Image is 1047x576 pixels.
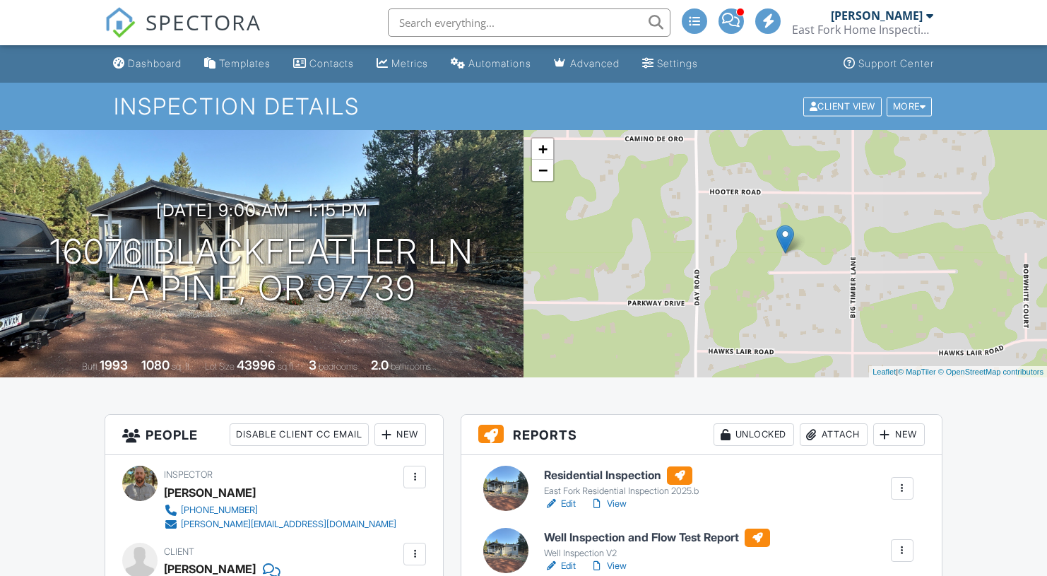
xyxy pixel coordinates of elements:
a: [PERSON_NAME][EMAIL_ADDRESS][DOMAIN_NAME] [164,517,396,531]
div: Support Center [858,57,934,69]
h3: [DATE] 9:00 am - 1:15 pm [156,201,368,220]
h6: Residential Inspection [544,466,699,485]
div: East Fork Residential Inspection 2025.b [544,486,699,497]
a: View [590,497,627,511]
span: sq.ft. [278,361,295,372]
div: Dashboard [128,57,182,69]
a: Dashboard [107,51,187,77]
a: Residential Inspection East Fork Residential Inspection 2025.b [544,466,699,498]
div: Settings [657,57,698,69]
a: Support Center [838,51,940,77]
div: | [869,366,1047,378]
div: New [374,423,426,446]
a: © MapTiler [898,368,936,376]
div: Disable Client CC Email [230,423,369,446]
a: [PHONE_NUMBER] [164,503,396,517]
a: Automations (Advanced) [445,51,537,77]
div: [PERSON_NAME] [831,8,923,23]
a: View [590,559,627,573]
span: Lot Size [205,361,235,372]
a: Advanced [548,51,625,77]
div: Well Inspection V2 [544,548,770,559]
div: [PHONE_NUMBER] [181,505,258,516]
a: SPECTORA [105,19,261,49]
h1: 16076 Blackfeather Ln La Pine, OR 97739 [49,233,474,308]
a: Client View [802,100,885,111]
div: Advanced [570,57,620,69]
div: [PERSON_NAME] [164,482,256,503]
h1: Inspection Details [114,94,933,119]
a: Zoom in [532,139,553,160]
div: 1993 [100,358,128,372]
span: SPECTORA [146,7,261,37]
a: Metrics [371,51,434,77]
a: Leaflet [872,368,896,376]
span: Client [164,546,194,557]
div: 2.0 [371,358,389,372]
div: More [887,97,933,116]
div: Client View [803,97,882,116]
a: Settings [637,51,704,77]
a: Contacts [288,51,360,77]
h3: People [105,415,443,455]
span: Built [82,361,97,372]
div: 3 [309,358,317,372]
div: Attach [800,423,868,446]
span: bedrooms [319,361,357,372]
div: New [873,423,925,446]
h6: Well Inspection and Flow Test Report [544,529,770,547]
a: © OpenStreetMap contributors [938,368,1043,376]
a: Zoom out [532,160,553,181]
span: sq. ft. [172,361,191,372]
div: Automations [468,57,531,69]
a: Templates [199,51,276,77]
div: Templates [219,57,271,69]
div: [PERSON_NAME][EMAIL_ADDRESS][DOMAIN_NAME] [181,519,396,530]
div: Unlocked [714,423,794,446]
input: Search everything... [388,8,670,37]
div: Metrics [391,57,428,69]
img: The Best Home Inspection Software - Spectora [105,7,136,38]
div: Contacts [309,57,354,69]
div: East Fork Home Inspections [792,23,933,37]
h3: Reports [461,415,942,455]
div: 43996 [237,358,276,372]
a: Edit [544,497,576,511]
a: Edit [544,559,576,573]
a: Well Inspection and Flow Test Report Well Inspection V2 [544,529,770,560]
span: Inspector [164,469,213,480]
span: bathrooms [391,361,431,372]
div: 1080 [141,358,170,372]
